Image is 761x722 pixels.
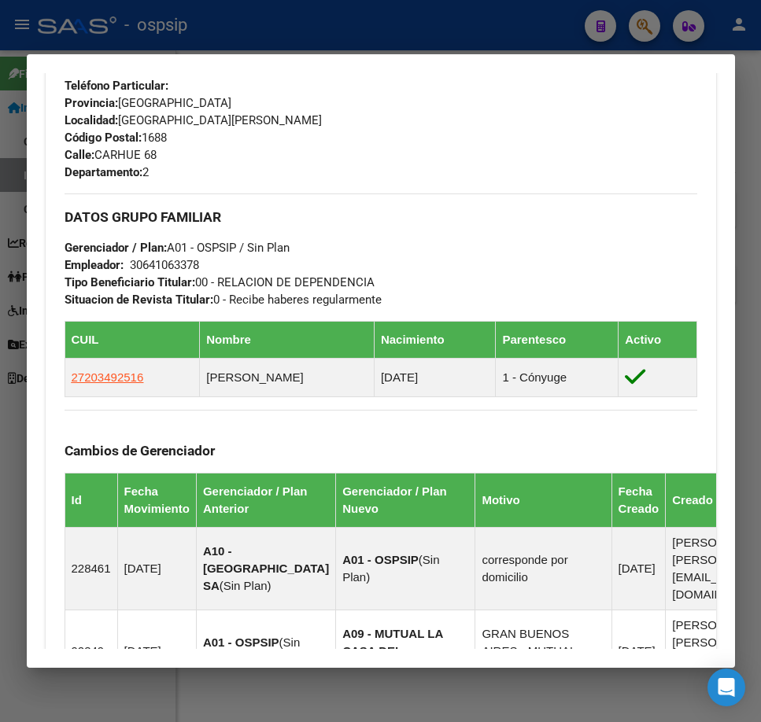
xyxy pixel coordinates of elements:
[619,322,696,359] th: Activo
[65,96,118,110] strong: Provincia:
[65,165,142,179] strong: Departamento:
[65,148,94,162] strong: Calle:
[496,359,619,397] td: 1 - Cónyuge
[130,256,199,274] div: 30641063378
[65,241,290,255] span: A01 - OSPSIP / Sin Plan
[475,528,611,610] td: corresponde por domicilio
[200,322,375,359] th: Nombre
[611,610,666,693] td: [DATE]
[65,442,697,459] h3: Cambios de Gerenciador
[65,241,167,255] strong: Gerenciador / Plan:
[342,627,443,675] strong: A09 - MUTUAL LA CASA DEL MEDICO
[117,610,196,693] td: [DATE]
[65,610,117,693] td: 92349
[336,473,475,528] th: Gerenciador / Plan Nuevo
[611,473,666,528] th: Fecha Creado
[65,293,213,307] strong: Situacion de Revista Titular:
[475,473,611,528] th: Motivo
[65,528,117,610] td: 228461
[196,610,335,693] td: ( )
[65,131,167,145] span: 1688
[65,293,382,307] span: 0 - Recibe haberes regularmente
[196,473,335,528] th: Gerenciador / Plan Anterior
[65,148,157,162] span: CARHUE 68
[65,165,149,179] span: 2
[65,473,117,528] th: Id
[196,528,335,610] td: ( )
[65,79,168,93] strong: Teléfono Particular:
[65,113,118,127] strong: Localidad:
[223,579,268,592] span: Sin Plan
[203,544,329,592] strong: A10 - [GEOGRAPHIC_DATA] SA
[611,528,666,610] td: [DATE]
[200,359,375,397] td: [PERSON_NAME]
[65,131,142,145] strong: Código Postal:
[65,96,231,110] span: [GEOGRAPHIC_DATA]
[65,275,375,289] span: 00 - RELACION DE DEPENDENCIA
[117,528,196,610] td: [DATE]
[65,258,124,272] strong: Empleador:
[65,322,200,359] th: CUIL
[336,528,475,610] td: ( )
[475,610,611,693] td: GRAN BUENOS AIRES - MUTUAL CASA DEL MEDICO
[117,473,196,528] th: Fecha Movimiento
[707,669,745,706] div: Open Intercom Messenger
[65,113,322,127] span: [GEOGRAPHIC_DATA][PERSON_NAME]
[72,370,144,384] span: 27203492516
[496,322,619,359] th: Parentesco
[374,322,496,359] th: Nacimiento
[65,208,697,226] h3: DATOS GRUPO FAMILIAR
[374,359,496,397] td: [DATE]
[336,610,475,693] td: ( )
[203,635,279,649] strong: A01 - OSPSIP
[65,275,195,289] strong: Tipo Beneficiario Titular:
[342,553,419,566] strong: A01 - OSPSIP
